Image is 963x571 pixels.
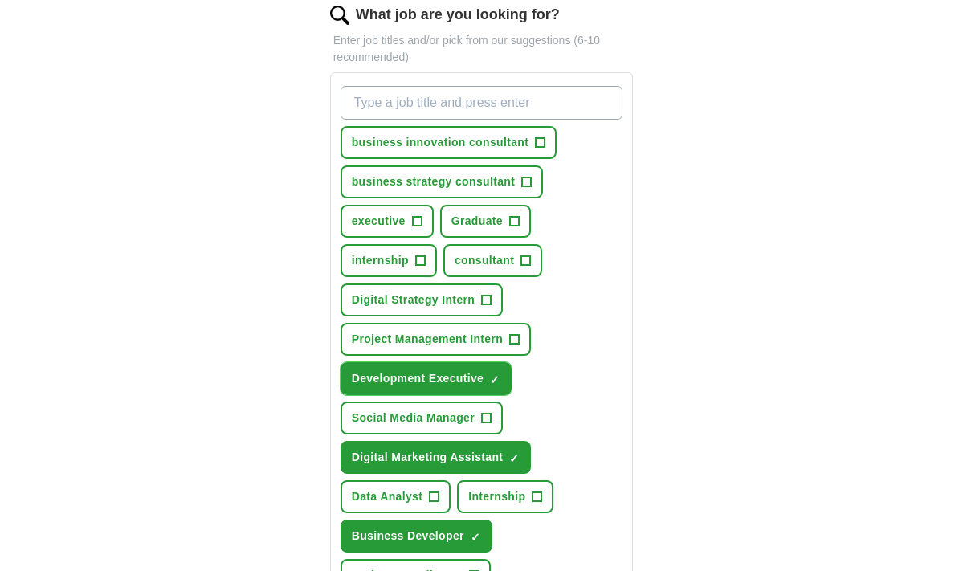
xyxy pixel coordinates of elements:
[455,252,514,269] span: consultant
[352,488,423,505] span: Data Analyst
[341,126,557,159] button: business innovation consultant
[352,449,504,466] span: Digital Marketing Assistant
[341,441,532,474] button: Digital Marketing Assistant✓
[341,205,434,238] button: executive
[330,6,349,25] img: search.png
[443,244,542,277] button: consultant
[352,213,406,230] span: executive
[341,520,492,553] button: Business Developer✓
[341,402,503,434] button: Social Media Manager
[352,528,464,544] span: Business Developer
[352,370,484,387] span: Development Executive
[341,323,531,356] button: Project Management Intern
[352,173,516,190] span: business strategy consultant
[341,86,623,120] input: Type a job title and press enter
[352,292,475,308] span: Digital Strategy Intern
[468,488,525,505] span: Internship
[341,283,504,316] button: Digital Strategy Intern
[352,331,503,348] span: Project Management Intern
[356,4,560,26] label: What job are you looking for?
[330,32,634,66] p: Enter job titles and/or pick from our suggestions (6-10 recommended)
[352,410,475,426] span: Social Media Manager
[490,373,500,386] span: ✓
[457,480,553,513] button: Internship
[352,134,529,151] span: business innovation consultant
[341,480,451,513] button: Data Analyst
[341,362,512,395] button: Development Executive✓
[440,205,531,238] button: Graduate
[341,165,544,198] button: business strategy consultant
[451,213,503,230] span: Graduate
[352,252,409,269] span: internship
[509,452,519,465] span: ✓
[471,531,480,544] span: ✓
[341,244,437,277] button: internship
